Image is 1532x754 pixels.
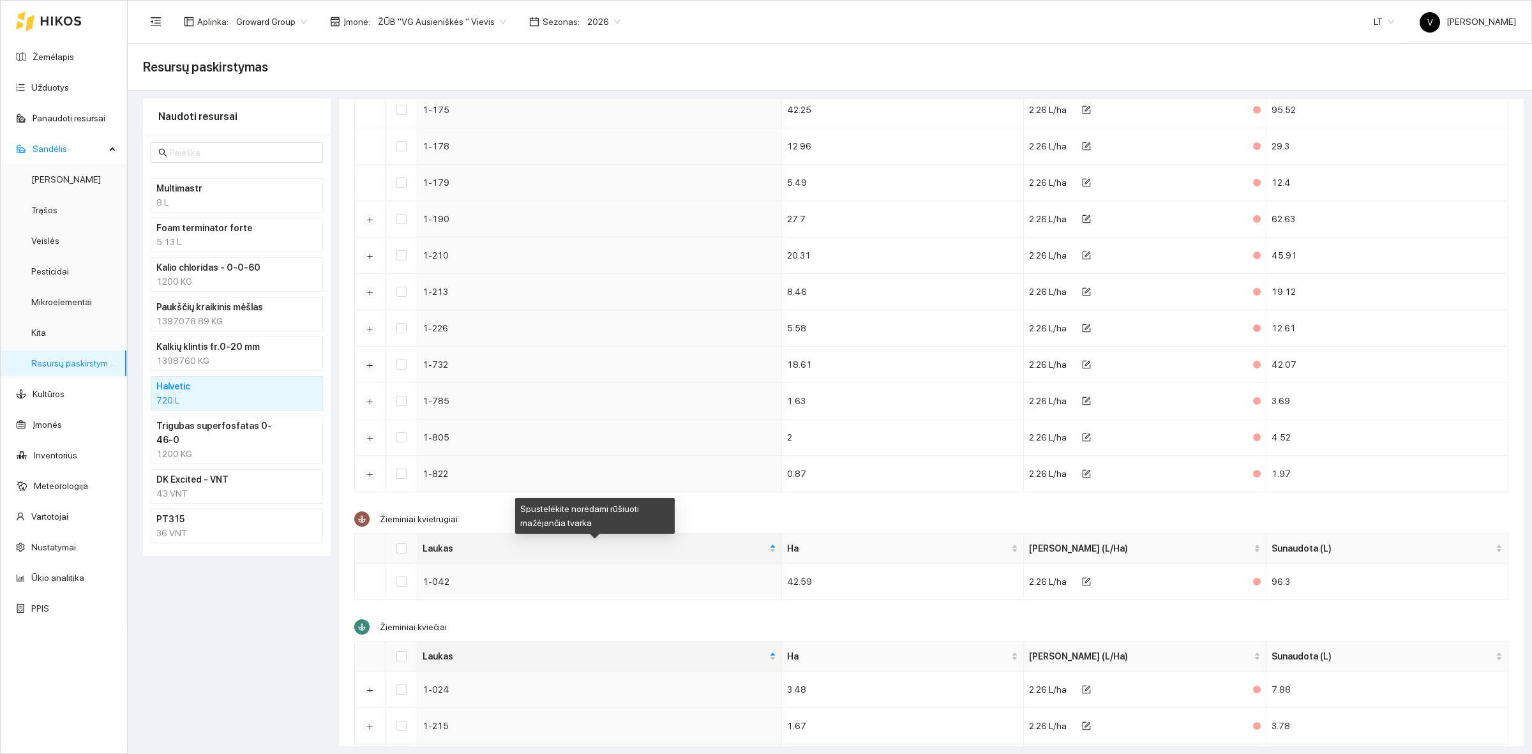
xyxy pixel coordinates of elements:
h4: Foam terminator forte [156,221,284,235]
td: 1-805 [417,419,782,456]
span: Žieminiai kviečiai [380,622,447,632]
span: 2.26 L/ha [1029,177,1067,188]
button: form [1072,354,1101,375]
td: 1.67 [782,708,1024,744]
td: 20.31 [782,238,1024,274]
span: layout [184,17,194,27]
span: 2.26 L/ha [1029,141,1067,151]
button: form [1072,172,1101,193]
td: 1-213 [417,274,782,310]
span: form [1082,105,1091,116]
h4: Halvetic [156,379,284,393]
th: this column's title is Norma (L/Ha),this column is sortable [1024,642,1266,672]
span: [PERSON_NAME] [1420,17,1516,27]
span: form [1082,251,1091,261]
a: Veislės [31,236,59,246]
div: 43 VNT [156,486,317,501]
td: 0.87 [782,456,1024,492]
td: 27.7 [782,201,1024,238]
a: Nustatymai [31,542,76,552]
th: this column's title is Ha,this column is sortable [782,534,1024,564]
button: Išskleisti [365,287,375,298]
button: Išskleisti [365,685,375,695]
td: 3.48 [782,672,1024,708]
span: form [1082,287,1091,298]
a: Kultūros [33,389,64,399]
h4: Paukščių kraikinis mėšlas [156,300,284,314]
span: form [1082,721,1091,732]
td: 8.46 [782,274,1024,310]
button: Išskleisti [365,469,375,479]
td: 5.49 [782,165,1024,201]
a: Vartotojai [31,511,68,522]
span: 2.26 L/ha [1029,469,1067,479]
td: 1-226 [417,310,782,347]
span: Aplinka : [197,15,229,29]
td: 2 [782,419,1024,456]
span: form [1082,360,1091,370]
td: 19.12 [1266,274,1508,310]
td: 1-175 [417,92,782,128]
th: this column's title is Ha,this column is sortable [782,642,1024,672]
td: 95.52 [1266,92,1508,128]
h4: Kalkių klintis fr.0-20 mm [156,340,284,354]
button: Išskleisti [365,251,375,261]
span: 2.26 L/ha [1029,577,1067,587]
span: Sunaudota (L) [1272,649,1493,663]
a: Inventorius [34,450,77,460]
th: this column's title is Norma (L/Ha),this column is sortable [1024,534,1266,564]
span: 2.26 L/ha [1029,721,1067,731]
span: calendar [529,17,539,27]
button: form [1072,318,1101,338]
span: 2.26 L/ha [1029,396,1067,406]
a: Resursų paskirstymas [31,358,117,368]
div: 8 L [156,195,317,209]
h4: Trigubas superfosfatas 0-46-0 [156,419,284,447]
span: form [1082,396,1091,407]
a: Meteorologija [34,481,88,491]
span: 2026 [587,12,620,31]
td: 42.25 [782,92,1024,128]
span: Žieminiai kvietrugiai [380,514,458,524]
div: 1398760 KG [156,354,317,368]
td: 42.07 [1266,347,1508,383]
a: Užduotys [31,82,69,93]
h4: PT315 [156,512,284,526]
span: Resursų paskirstymas [143,57,268,77]
button: form [1072,716,1101,736]
span: form [1082,215,1091,225]
span: Ha [787,541,1009,555]
div: 720 L [156,393,317,407]
td: 1-042 [417,564,782,600]
h4: Kalio chloridas - 0-0-60 [156,260,284,275]
span: 2.26 L/ha [1029,684,1067,695]
span: Sandėlis [33,136,105,162]
td: 4.52 [1266,419,1508,456]
td: 7.88 [1266,672,1508,708]
button: form [1072,427,1101,448]
button: menu-fold [143,9,169,34]
span: 2.26 L/ha [1029,323,1067,333]
button: form [1072,100,1101,120]
td: 1-178 [417,128,782,165]
button: form [1072,209,1101,229]
a: PPIS [31,603,49,614]
span: 2.26 L/ha [1029,214,1067,224]
td: 42.59 [782,564,1024,600]
span: form [1082,433,1091,443]
span: 2.26 L/ha [1029,287,1067,297]
td: 1-785 [417,383,782,419]
span: form [1082,577,1091,587]
td: 3.78 [1266,708,1508,744]
button: form [1072,282,1101,302]
td: 1-822 [417,456,782,492]
th: this column's title is Sunaudota (L),this column is sortable [1266,642,1508,672]
h4: DK Excited - VNT [156,472,284,486]
button: form [1072,679,1101,700]
td: 62.63 [1266,201,1508,238]
div: Naudoti resursai [158,98,315,135]
td: 1.97 [1266,456,1508,492]
span: shop [330,17,340,27]
span: form [1082,324,1091,334]
button: form [1072,464,1101,484]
